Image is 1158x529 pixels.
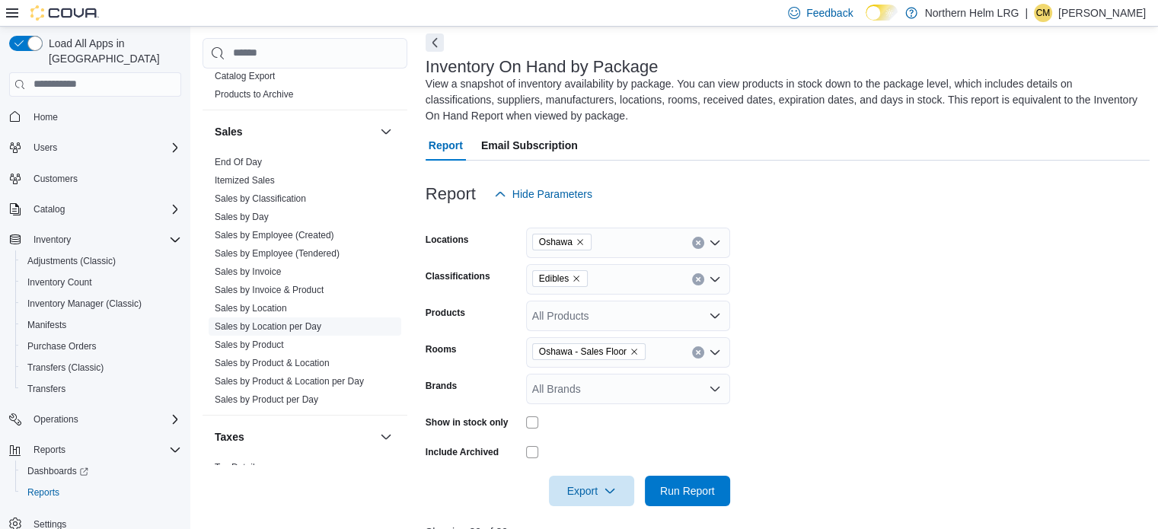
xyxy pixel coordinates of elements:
[709,346,721,359] button: Open list of options
[630,347,639,356] button: Remove Oshawa - Sales Floor from selection in this group
[377,123,395,141] button: Sales
[215,174,275,186] span: Itemized Sales
[21,483,181,502] span: Reports
[215,175,275,186] a: Itemized Sales
[33,234,71,246] span: Inventory
[558,476,625,506] span: Export
[692,346,704,359] button: Clear input
[33,142,57,154] span: Users
[33,173,78,185] span: Customers
[15,460,187,482] a: Dashboards
[215,193,306,205] span: Sales by Classification
[429,130,463,161] span: Report
[27,465,88,477] span: Dashboards
[27,410,181,429] span: Operations
[15,378,187,400] button: Transfers
[215,394,318,406] span: Sales by Product per Day
[532,343,646,360] span: Oshawa - Sales Floor
[215,285,324,295] a: Sales by Invoice & Product
[3,409,187,430] button: Operations
[3,199,187,220] button: Catalog
[15,250,187,272] button: Adjustments (Classic)
[15,272,187,293] button: Inventory Count
[215,247,340,260] span: Sales by Employee (Tendered)
[539,344,627,359] span: Oshawa - Sales Floor
[549,476,634,506] button: Export
[215,157,262,167] a: End Of Day
[21,273,98,292] a: Inventory Count
[215,284,324,296] span: Sales by Invoice & Product
[27,139,63,157] button: Users
[21,337,103,355] a: Purchase Orders
[215,266,281,278] span: Sales by Invoice
[15,336,187,357] button: Purchase Orders
[426,446,499,458] label: Include Archived
[21,359,110,377] a: Transfers (Classic)
[215,429,374,445] button: Taxes
[709,273,721,285] button: Open list of options
[21,316,72,334] a: Manifests
[215,429,244,445] h3: Taxes
[3,137,187,158] button: Users
[27,107,181,126] span: Home
[215,461,260,473] span: Tax Details
[532,234,592,250] span: Oshawa
[512,186,592,202] span: Hide Parameters
[215,212,269,222] a: Sales by Day
[203,458,407,501] div: Taxes
[1025,4,1028,22] p: |
[203,67,407,110] div: Products
[576,237,585,247] button: Remove Oshawa from selection in this group
[215,394,318,405] a: Sales by Product per Day
[21,462,181,480] span: Dashboards
[488,179,598,209] button: Hide Parameters
[426,76,1143,124] div: View a snapshot of inventory availability by package. You can view products in stock down to the ...
[21,295,148,313] a: Inventory Manager (Classic)
[27,231,181,249] span: Inventory
[21,380,181,398] span: Transfers
[539,234,573,250] span: Oshawa
[215,303,287,314] a: Sales by Location
[215,89,293,100] a: Products to Archive
[532,270,588,287] span: Edibles
[1036,4,1051,22] span: CM
[709,383,721,395] button: Open list of options
[426,33,444,52] button: Next
[27,139,181,157] span: Users
[27,255,116,267] span: Adjustments (Classic)
[215,339,284,350] a: Sales by Product
[27,200,181,218] span: Catalog
[21,252,181,270] span: Adjustments (Classic)
[27,383,65,395] span: Transfers
[15,293,187,314] button: Inventory Manager (Classic)
[215,321,321,332] a: Sales by Location per Day
[215,462,260,473] a: Tax Details
[203,153,407,415] div: Sales
[27,441,72,459] button: Reports
[21,295,181,313] span: Inventory Manager (Classic)
[27,486,59,499] span: Reports
[692,237,704,249] button: Clear input
[426,343,457,355] label: Rooms
[30,5,99,21] img: Cova
[215,124,243,139] h3: Sales
[426,307,465,319] label: Products
[539,271,569,286] span: Edibles
[215,156,262,168] span: End Of Day
[27,231,77,249] button: Inventory
[21,316,181,334] span: Manifests
[215,358,330,368] a: Sales by Product & Location
[33,111,58,123] span: Home
[709,310,721,322] button: Open list of options
[3,106,187,128] button: Home
[426,234,469,246] label: Locations
[215,339,284,351] span: Sales by Product
[27,441,181,459] span: Reports
[27,108,64,126] a: Home
[215,357,330,369] span: Sales by Product & Location
[215,302,287,314] span: Sales by Location
[215,375,364,387] span: Sales by Product & Location per Day
[215,70,275,82] span: Catalog Export
[33,444,65,456] span: Reports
